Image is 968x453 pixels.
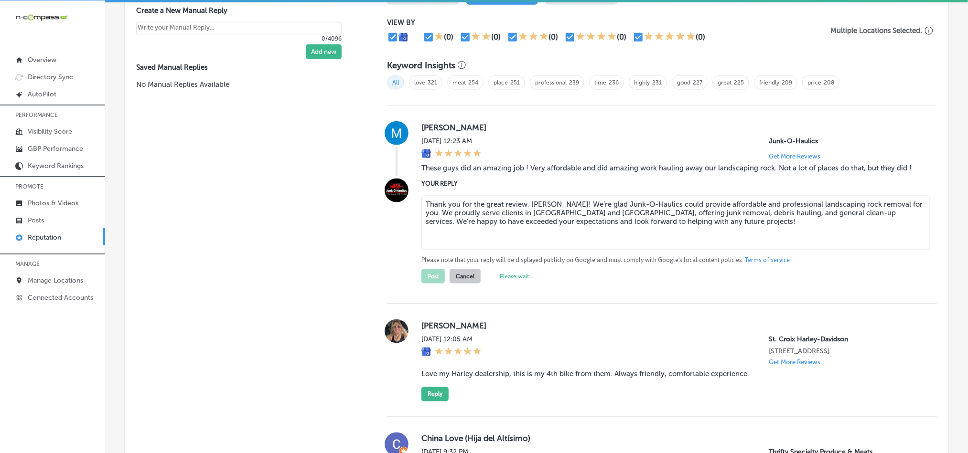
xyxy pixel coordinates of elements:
label: [PERSON_NAME] [421,321,922,330]
div: (0) [444,32,453,42]
a: 251 [510,79,520,86]
a: 227 [693,79,702,86]
div: (0) [491,32,501,42]
div: 5 Stars [644,32,696,43]
span: All [387,75,404,90]
div: 5 Stars [435,347,482,358]
label: [PERSON_NAME] [421,123,922,132]
a: great [718,79,731,86]
button: Post [421,269,445,284]
div: 1 Star [434,32,444,43]
p: Please note that your reply will be displayed publicly on Google and must comply with Google's lo... [421,256,922,264]
a: 225 [734,79,744,86]
p: Posts [28,216,44,224]
div: 5 Stars [435,149,482,159]
label: [DATE] 12:23 AM [421,137,482,145]
p: Keyword Rankings [28,162,84,170]
p: GBP Performance [28,145,83,153]
a: love [414,79,425,86]
p: Manage Locations [28,276,83,284]
p: Connected Accounts [28,294,93,302]
p: Reputation [28,233,61,242]
button: Cancel [450,269,481,284]
p: Get More Reviews [769,153,820,160]
a: highly [634,79,650,86]
a: Terms of service [745,256,790,264]
img: Image [385,179,409,202]
p: Photos & Videos [28,199,78,207]
label: China Love (Hija del Altísimo) [421,434,922,443]
p: AutoPilot [28,90,56,98]
p: Overview [28,56,56,64]
div: (0) [549,32,559,42]
p: Multiple Locations Selected. [830,26,923,35]
button: Add new [306,44,342,59]
p: No Manual Replies Available [136,79,356,90]
button: Reply [421,387,449,401]
p: Directory Sync [28,73,73,81]
div: (0) [696,32,705,42]
p: Visibility Score [28,127,72,136]
a: 254 [468,79,478,86]
p: Junk-O-Haulics [769,137,922,145]
a: meat [452,79,466,86]
p: VIEW BY [387,18,827,27]
p: Get More Reviews [769,359,820,366]
p: 0/4096 [136,35,342,42]
label: Create a New Manual Reply [136,6,342,15]
h3: Keyword Insights [387,60,455,71]
textarea: Thank you for the great review, [PERSON_NAME]! We’re glad Junk-O-Haulics could provide affordable... [421,196,930,250]
div: 3 Stars [518,32,549,43]
label: YOUR REPLY [421,180,922,187]
label: Saved Manual Replies [136,63,356,72]
a: 236 [609,79,619,86]
a: 239 [569,79,579,86]
a: professional [535,79,567,86]
a: good [677,79,690,86]
a: price [807,79,821,86]
p: 2060 WI-65 [769,347,922,355]
blockquote: These guys did an amazing job ! Very affordable and did amazing work hauling away our landscaping... [421,164,922,172]
a: 231 [652,79,662,86]
a: friendly [759,79,779,86]
div: 4 Stars [576,32,617,43]
a: 208 [824,79,834,86]
blockquote: Love my Harley dealership, this is my 4th bike from them. Always friendly, comfortable experience. [421,370,922,379]
a: place [494,79,508,86]
textarea: Create your Quick Reply [136,22,342,35]
a: time [594,79,606,86]
a: 321 [428,79,437,86]
a: 209 [782,79,792,86]
div: (0) [617,32,626,42]
label: Please wait... [500,273,534,280]
img: 660ab0bf-5cc7-4cb8-ba1c-48b5ae0f18e60NCTV_CLogo_TV_Black_-500x88.png [15,13,68,22]
p: St. Croix Harley-Davidson [769,335,922,343]
label: [DATE] 12:05 AM [421,335,482,343]
div: 2 Stars [471,32,491,43]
